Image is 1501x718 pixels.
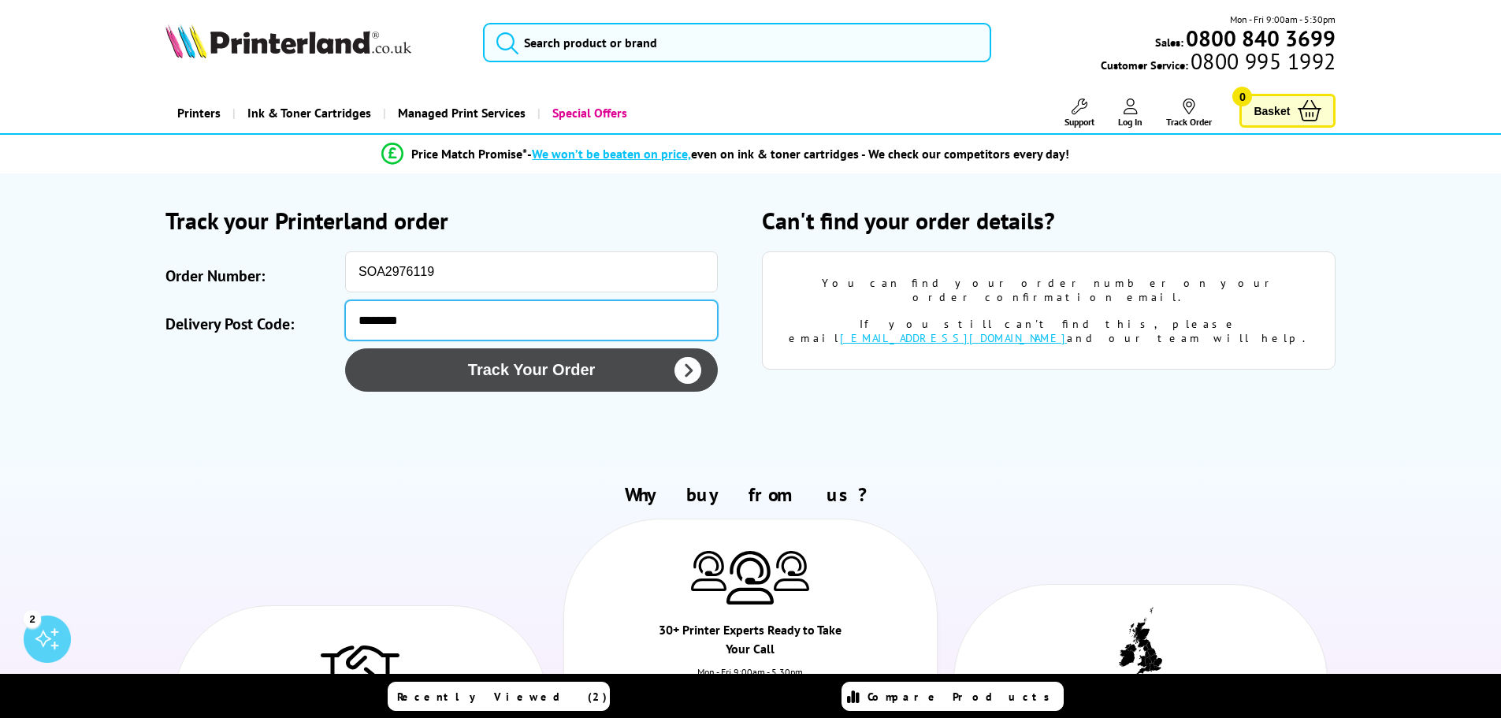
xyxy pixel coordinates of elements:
input: Search product or brand [483,23,991,62]
img: Printer Experts [774,551,809,591]
span: Basket [1254,100,1290,121]
a: Recently Viewed (2) [388,682,610,711]
span: Log In [1118,116,1142,128]
a: Basket 0 [1239,94,1336,128]
a: Printerland Logo [165,24,464,61]
span: Price Match Promise* [411,146,527,162]
a: Track Order [1166,99,1212,128]
a: Log In [1118,99,1142,128]
img: Printer Experts [691,551,726,591]
span: Mon - Fri 9:00am - 5:30pm [1230,12,1336,27]
span: Customer Service: [1101,54,1336,73]
a: Compare Products [842,682,1064,711]
input: eg: SOA123456 or SO123456 [345,251,718,292]
span: Sales: [1155,35,1183,50]
span: Support [1064,116,1094,128]
div: If you still can't find this, please email and our team will help. [786,317,1311,345]
a: 0800 840 3699 [1183,31,1336,46]
div: Mon - Fri 9:00am - 5.30pm [564,666,937,694]
li: modal_Promise [128,140,1324,168]
span: Recently Viewed (2) [397,690,607,704]
div: - even on ink & toner cartridges - We check our competitors every day! [527,146,1069,162]
div: 2 [24,610,41,627]
a: Managed Print Services [383,93,537,133]
label: Order Number: [165,259,337,292]
h2: Can't find your order details? [762,205,1336,236]
span: Compare Products [868,690,1058,704]
span: Ink & Toner Cartridges [247,93,371,133]
img: Printer Experts [726,551,774,605]
h2: Why buy from us? [165,482,1336,507]
a: Printers [165,93,232,133]
img: Printerland Logo [165,24,411,58]
img: Trusted Service [321,638,399,701]
label: Delivery Post Code: [165,308,337,340]
span: 0 [1232,87,1252,106]
a: Support [1064,99,1094,128]
a: Ink & Toner Cartridges [232,93,383,133]
button: Track Your Order [345,348,718,392]
b: 0800 840 3699 [1186,24,1336,53]
span: 0800 995 1992 [1188,54,1336,69]
div: You can find your order number on your order confirmation email. [786,276,1311,304]
a: [EMAIL_ADDRESS][DOMAIN_NAME] [840,331,1067,345]
a: Special Offers [537,93,639,133]
span: We won’t be beaten on price, [532,146,691,162]
img: UK tax payer [1119,607,1162,679]
div: 30+ Printer Experts Ready to Take Your Call [657,620,844,666]
h2: Track your Printerland order [165,205,739,236]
